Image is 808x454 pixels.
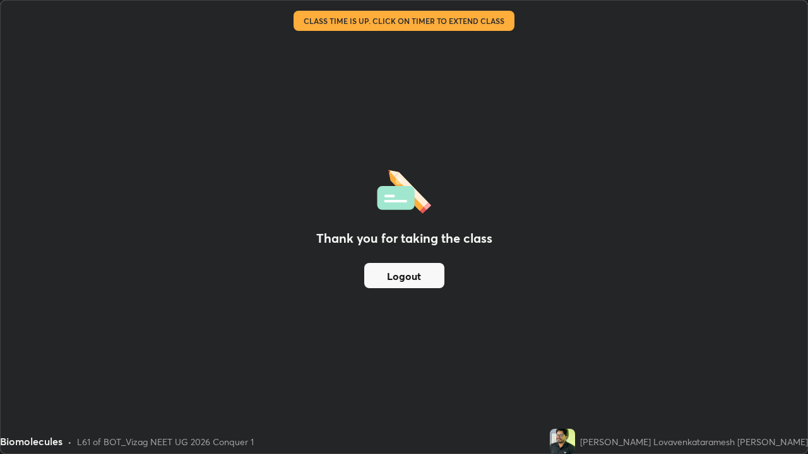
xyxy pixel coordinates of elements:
[77,435,254,448] div: L61 of BOT_Vizag NEET UG 2026 Conquer 1
[550,429,575,454] img: 0ee1ce0a70734d8d84f972b22cf13d55.jpg
[364,263,444,288] button: Logout
[316,229,492,248] h2: Thank you for taking the class
[377,166,431,214] img: offlineFeedback.1438e8b3.svg
[68,435,72,448] div: •
[580,435,808,448] div: [PERSON_NAME] Lovavenkataramesh [PERSON_NAME]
